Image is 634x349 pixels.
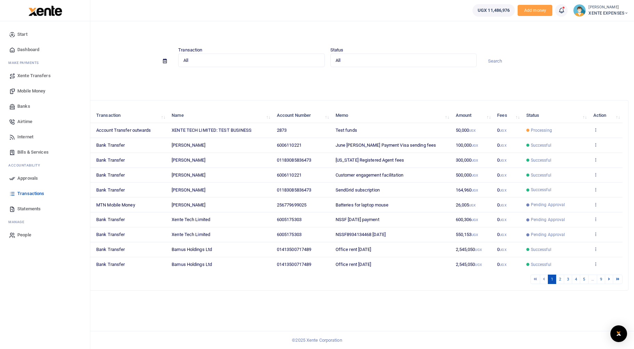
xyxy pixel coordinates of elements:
div: Showing 1 to 10 of 85 entries [32,274,275,285]
span: 01183085836473 [277,187,311,193]
span: [US_STATE] Registered Agent fees [336,157,404,163]
span: 0 [497,202,506,208]
label: Transaction [178,47,202,54]
span: Statements [17,205,41,212]
span: Successful [531,246,551,253]
span: [PERSON_NAME] [172,143,205,148]
small: UGX [500,203,506,207]
span: June [PERSON_NAME] Payment Visa sending fees [336,143,436,148]
span: Xente Transfers [17,72,51,79]
span: 01183085836473 [277,157,311,163]
th: Amount: activate to sort column ascending [452,108,493,123]
span: Customer engagement facilitation [336,172,403,178]
div: Open Intercom Messenger [610,325,627,342]
small: UGX [471,218,478,222]
span: XENTE TECH LIMITED: TEST BUSINESS [172,128,252,133]
small: UGX [500,233,506,237]
span: 26,005 [456,202,476,208]
span: Successful [531,187,551,193]
span: 256779699025 [277,202,306,208]
span: Mobile Money [17,88,45,95]
span: All [183,57,314,64]
small: UGX [475,248,481,252]
span: 01413500717489 [277,262,311,267]
span: Bank Transfer [96,247,125,252]
span: 300,000 [456,157,478,163]
a: 1 [548,275,556,284]
span: People [17,232,31,238]
span: Start [17,31,27,38]
span: MTN Mobile Money [96,202,135,208]
th: Action: activate to sort column ascending [589,108,623,123]
span: 164,960 [456,187,478,193]
span: countability [14,163,40,168]
a: 5 [580,275,588,284]
span: Processing [531,127,552,133]
small: UGX [500,159,506,162]
th: Transaction: activate to sort column ascending [92,108,168,123]
li: Toup your wallet [518,5,552,16]
span: Bank Transfer [96,262,125,267]
span: SendGrid subscription [336,187,380,193]
span: Account Transfer outwards [96,128,151,133]
span: anage [12,219,25,225]
a: Dashboard [6,42,84,57]
a: profile-user [PERSON_NAME] XENTE EXPENSES [573,4,628,17]
span: All [336,57,467,64]
th: Fees: activate to sort column ascending [493,108,522,123]
span: Bank Transfer [96,217,125,222]
span: 50,000 [456,128,476,133]
a: People [6,227,84,243]
a: Transactions [6,186,84,201]
span: Airtime [17,118,32,125]
span: Successful [531,142,551,148]
input: Search [482,55,628,67]
span: Add money [518,5,552,16]
a: Start [6,27,84,42]
span: 550,153 [456,232,478,237]
span: 6005175303 [277,232,302,237]
span: Internet [17,133,33,140]
a: Airtime [6,114,84,129]
button: Close [368,341,375,349]
span: NSSF8934134468 [DATE] [336,232,386,237]
span: Pending Approval [531,202,565,208]
small: UGX [500,188,506,192]
a: 3 [564,275,572,284]
a: Statements [6,201,84,217]
span: Bank Transfer [96,143,125,148]
span: Dashboard [17,46,39,53]
span: 6005175303 [277,217,302,222]
span: 600,306 [456,217,478,222]
span: Banks [17,103,30,110]
span: Test funds [336,128,357,133]
span: UGX 11,486,976 [478,7,510,14]
span: 500,000 [456,172,478,178]
a: 2 [556,275,564,284]
span: 0 [497,247,506,252]
span: [PERSON_NAME] [172,187,205,193]
small: UGX [500,144,506,147]
label: Status [330,47,344,54]
span: [PERSON_NAME] [172,157,205,163]
span: Transactions [17,190,44,197]
span: Bamus Holdings Ltd [172,247,212,252]
small: UGX [500,263,506,267]
span: ake Payments [12,60,39,65]
span: 2873 [277,128,287,133]
small: UGX [500,248,506,252]
small: UGX [500,173,506,177]
span: Batteries for laptop mouse [336,202,389,208]
span: Bank Transfer [96,172,125,178]
span: Successful [531,261,551,268]
span: 0 [497,262,506,267]
span: 0 [497,172,506,178]
span: 6006110221 [277,143,302,148]
th: Account Number: activate to sort column ascending [273,108,332,123]
span: [PERSON_NAME] [172,202,205,208]
a: 9 [597,275,605,284]
span: Xente Tech Limited [172,232,210,237]
a: logo-small logo-large logo-large [28,8,62,13]
span: 6006110221 [277,172,302,178]
small: UGX [475,263,481,267]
